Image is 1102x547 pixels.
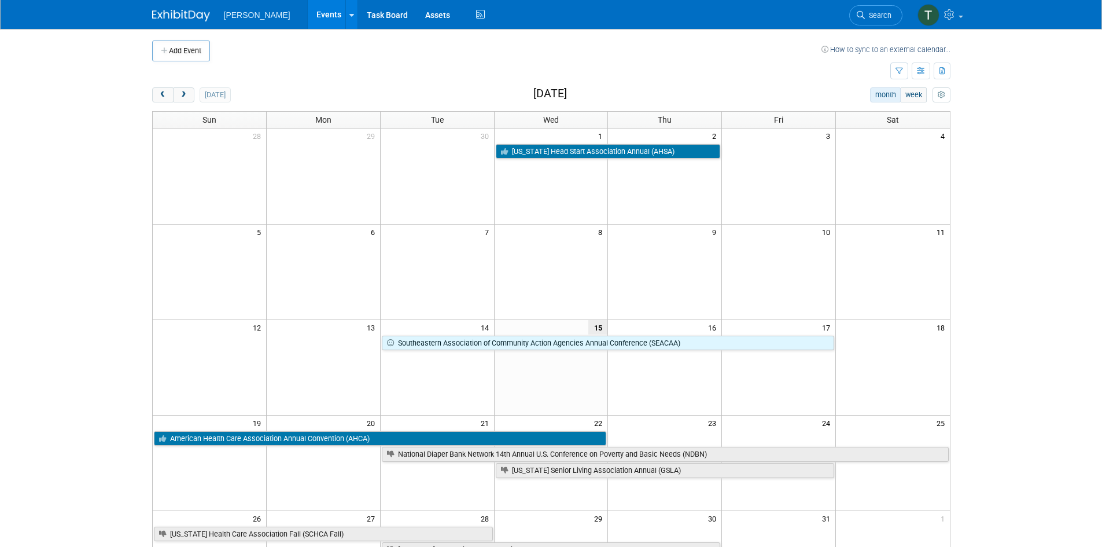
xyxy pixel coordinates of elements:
span: Search [865,11,891,20]
span: Wed [543,115,559,124]
span: 25 [935,416,950,430]
a: Southeastern Association of Community Action Agencies Annual Conference (SEACAA) [382,336,834,351]
a: Search [849,5,902,25]
span: Thu [658,115,672,124]
button: next [173,87,194,102]
button: [DATE] [200,87,230,102]
span: 27 [366,511,380,526]
span: 6 [370,225,380,239]
span: Fri [774,115,783,124]
span: 28 [480,511,494,526]
button: Add Event [152,41,210,61]
a: National Diaper Bank Network 14th Annual U.S. Conference on Poverty and Basic Needs (NDBN) [382,447,949,462]
span: 21 [480,416,494,430]
span: 10 [821,225,835,239]
span: 26 [252,511,266,526]
button: month [870,87,901,102]
span: 15 [588,320,607,335]
span: 30 [707,511,721,526]
img: ExhibitDay [152,10,210,21]
h2: [DATE] [533,87,567,100]
a: American Health Care Association Annual Convention (AHCA) [154,431,607,446]
span: 29 [593,511,607,526]
span: Sun [202,115,216,124]
span: 23 [707,416,721,430]
button: week [900,87,927,102]
span: 12 [252,320,266,335]
span: [PERSON_NAME] [224,10,290,20]
span: 5 [256,225,266,239]
span: 29 [366,129,380,143]
span: 1 [939,511,950,526]
span: 9 [711,225,721,239]
span: 13 [366,320,380,335]
span: 14 [480,320,494,335]
span: 1 [597,129,607,143]
span: 22 [593,416,607,430]
span: 18 [935,320,950,335]
span: 17 [821,320,835,335]
span: Mon [315,115,331,124]
span: 4 [939,129,950,143]
i: Personalize Calendar [938,91,945,99]
span: 16 [707,320,721,335]
span: 3 [825,129,835,143]
span: 8 [597,225,607,239]
a: How to sync to an external calendar... [821,45,950,54]
span: 28 [252,129,266,143]
button: myCustomButton [933,87,950,102]
span: 20 [366,416,380,430]
span: Tue [431,115,444,124]
span: 24 [821,416,835,430]
span: 7 [484,225,494,239]
span: 2 [711,129,721,143]
a: [US_STATE] Head Start Association Annual (AHSA) [496,144,721,159]
a: [US_STATE] Health Care Association Fall (SCHCA Fall) [154,527,493,542]
span: 31 [821,511,835,526]
button: prev [152,87,174,102]
a: [US_STATE] Senior Living Association Annual (GSLA) [496,463,835,478]
span: Sat [887,115,899,124]
span: 30 [480,129,494,143]
img: Traci Varon [917,4,939,26]
span: 19 [252,416,266,430]
span: 11 [935,225,950,239]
